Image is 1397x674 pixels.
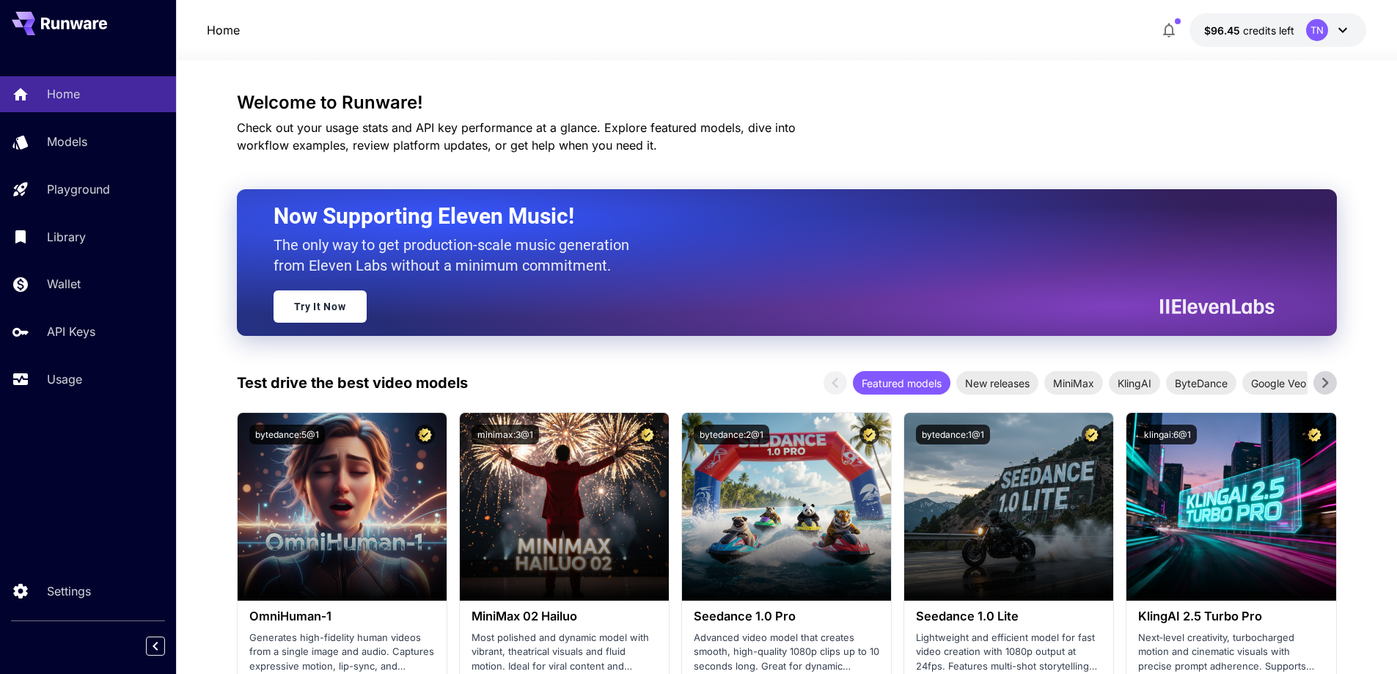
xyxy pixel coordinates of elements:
[1138,631,1324,674] p: Next‑level creativity, turbocharged motion and cinematic visuals with precise prompt adherence. S...
[1109,371,1160,395] div: KlingAI
[682,413,891,601] img: alt
[207,21,240,39] nav: breadcrumb
[694,631,879,674] p: Advanced video model that creates smooth, high-quality 1080p clips up to 10 seconds long. Great f...
[249,425,325,444] button: bytedance:5@1
[1044,376,1103,391] span: MiniMax
[1109,376,1160,391] span: KlingAI
[1305,425,1324,444] button: Certified Model – Vetted for best performance and includes a commercial license.
[1138,609,1324,623] h3: KlingAI 2.5 Turbo Pro
[1044,371,1103,395] div: MiniMax
[916,609,1101,623] h3: Seedance 1.0 Lite
[916,631,1101,674] p: Lightweight and efficient model for fast video creation with 1080p output at 24fps. Features mult...
[859,425,879,444] button: Certified Model – Vetted for best performance and includes a commercial license.
[1082,425,1101,444] button: Certified Model – Vetted for best performance and includes a commercial license.
[274,235,640,276] p: The only way to get production-scale music generation from Eleven Labs without a minimum commitment.
[1126,413,1335,601] img: alt
[237,120,796,153] span: Check out your usage stats and API key performance at a glance. Explore featured models, dive int...
[47,323,95,340] p: API Keys
[47,582,91,600] p: Settings
[146,637,165,656] button: Collapse sidebar
[1242,371,1315,395] div: Google Veo
[1243,24,1294,37] span: credits left
[47,133,87,150] p: Models
[460,413,669,601] img: alt
[274,290,367,323] a: Try It Now
[1138,425,1197,444] button: klingai:6@1
[1166,376,1236,391] span: ByteDance
[47,228,86,246] p: Library
[249,631,435,674] p: Generates high-fidelity human videos from a single image and audio. Captures expressive motion, l...
[237,92,1337,113] h3: Welcome to Runware!
[916,425,990,444] button: bytedance:1@1
[694,609,879,623] h3: Seedance 1.0 Pro
[249,609,435,623] h3: OmniHuman‑1
[274,202,1264,230] h2: Now Supporting Eleven Music!
[47,180,110,198] p: Playground
[1166,371,1236,395] div: ByteDance
[238,413,447,601] img: alt
[472,631,657,674] p: Most polished and dynamic model with vibrant, theatrical visuals and fluid motion. Ideal for vira...
[956,371,1038,395] div: New releases
[853,371,950,395] div: Featured models
[1204,23,1294,38] div: $96.44534
[1242,376,1315,391] span: Google Veo
[47,85,80,103] p: Home
[1204,24,1243,37] span: $96.45
[1189,13,1366,47] button: $96.44534TN
[47,370,82,388] p: Usage
[47,275,81,293] p: Wallet
[472,609,657,623] h3: MiniMax 02 Hailuo
[853,376,950,391] span: Featured models
[237,372,468,394] p: Test drive the best video models
[904,413,1113,601] img: alt
[207,21,240,39] a: Home
[1306,19,1328,41] div: TN
[956,376,1038,391] span: New releases
[157,633,176,659] div: Collapse sidebar
[637,425,657,444] button: Certified Model – Vetted for best performance and includes a commercial license.
[415,425,435,444] button: Certified Model – Vetted for best performance and includes a commercial license.
[694,425,769,444] button: bytedance:2@1
[472,425,539,444] button: minimax:3@1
